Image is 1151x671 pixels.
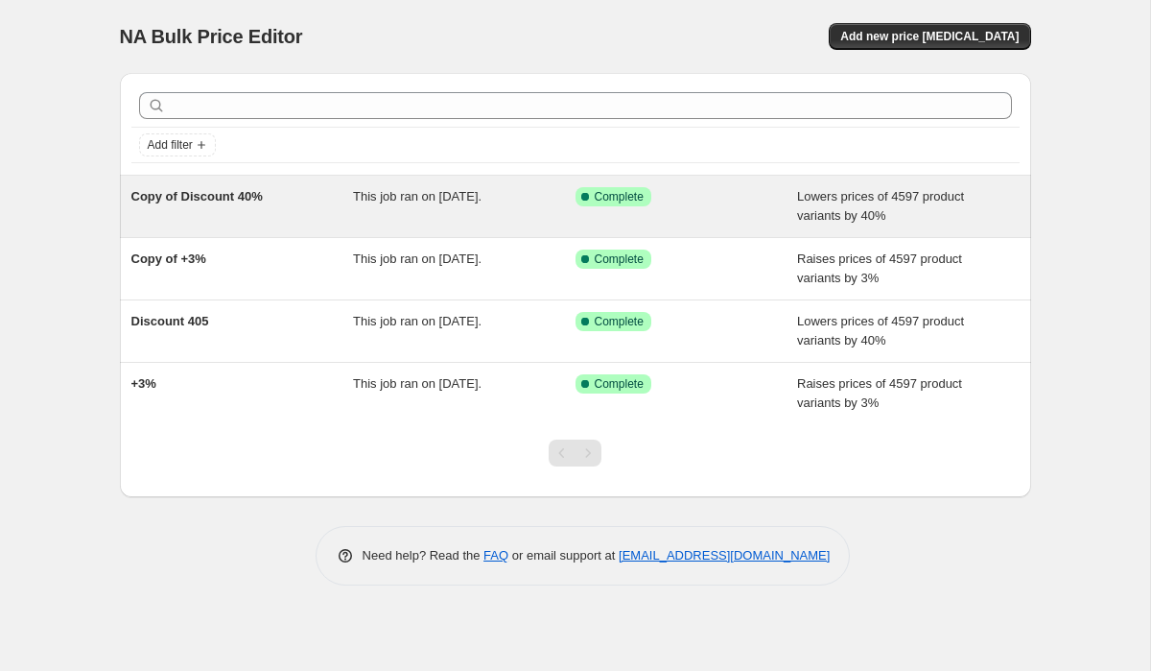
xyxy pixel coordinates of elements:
span: Lowers prices of 4597 product variants by 40% [797,314,964,347]
span: NA Bulk Price Editor [120,26,303,47]
span: This job ran on [DATE]. [353,314,482,328]
span: Complete [595,376,644,392]
span: Complete [595,314,644,329]
span: Complete [595,252,644,267]
span: Raises prices of 4597 product variants by 3% [797,376,962,410]
span: This job ran on [DATE]. [353,252,482,266]
span: Lowers prices of 4597 product variants by 40% [797,189,964,223]
span: Discount 405 [131,314,209,328]
span: Copy of Discount 40% [131,189,263,204]
button: Add new price [MEDICAL_DATA] [829,23,1030,50]
span: Need help? Read the [363,548,484,563]
span: This job ran on [DATE]. [353,376,482,391]
span: This job ran on [DATE]. [353,189,482,204]
span: Complete [595,189,644,204]
a: FAQ [483,548,508,563]
span: Copy of +3% [131,252,206,266]
span: or email support at [508,548,619,563]
span: Raises prices of 4597 product variants by 3% [797,252,962,285]
span: Add filter [148,137,193,153]
span: +3% [131,376,156,391]
a: [EMAIL_ADDRESS][DOMAIN_NAME] [619,548,830,563]
span: Add new price [MEDICAL_DATA] [840,29,1019,44]
nav: Pagination [549,440,601,467]
button: Add filter [139,133,216,156]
